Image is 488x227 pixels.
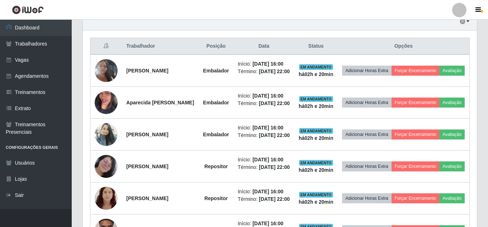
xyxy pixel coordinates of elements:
button: Adicionar Horas Extra [342,98,391,108]
li: Término: [238,195,290,203]
strong: Repositor [204,195,228,201]
span: EM ANDAMENTO [299,64,333,70]
time: [DATE] 16:00 [252,189,283,194]
button: Avaliação [439,129,465,139]
img: 1749680019788.jpeg [95,146,118,187]
th: Trabalhador [122,38,199,55]
strong: Embalador [203,68,229,74]
th: Data [233,38,294,55]
button: Avaliação [439,193,465,203]
li: Término: [238,164,290,171]
button: Adicionar Horas Extra [342,161,391,171]
button: Avaliação [439,161,465,171]
th: Posição [199,38,233,55]
strong: Repositor [204,164,228,169]
th: Status [294,38,338,55]
strong: [PERSON_NAME] [126,164,168,169]
span: EM ANDAMENTO [299,96,333,102]
strong: há 02 h e 20 min [299,167,333,173]
time: [DATE] 22:00 [259,164,290,170]
li: Término: [238,100,290,107]
button: Forçar Encerramento [392,66,440,76]
time: [DATE] 22:00 [259,100,290,106]
button: Forçar Encerramento [392,161,440,171]
button: Forçar Encerramento [392,129,440,139]
time: [DATE] 22:00 [259,196,290,202]
strong: há 02 h e 20 min [299,199,333,205]
strong: há 02 h e 20 min [299,135,333,141]
li: Início: [238,124,290,132]
th: Opções [338,38,470,55]
li: Início: [238,156,290,164]
strong: [PERSON_NAME] [126,195,168,201]
time: [DATE] 16:00 [252,157,283,162]
strong: [PERSON_NAME] [126,132,168,137]
time: [DATE] 16:00 [252,93,283,99]
time: [DATE] 16:00 [252,221,283,226]
li: Início: [238,92,290,100]
strong: [PERSON_NAME] [126,68,168,74]
li: Início: [238,60,290,68]
li: Término: [238,68,290,75]
button: Forçar Encerramento [392,98,440,108]
button: Adicionar Horas Extra [342,193,391,203]
strong: Embalador [203,132,229,137]
button: Avaliação [439,98,465,108]
img: 1750290753339.jpeg [95,184,118,213]
strong: há 02 h e 20 min [299,71,333,77]
span: EM ANDAMENTO [299,128,333,134]
time: [DATE] 16:00 [252,61,283,67]
strong: Embalador [203,100,229,105]
span: EM ANDAMENTO [299,160,333,166]
img: 1756765827599.jpeg [95,82,118,123]
time: [DATE] 16:00 [252,125,283,131]
button: Adicionar Horas Extra [342,66,391,76]
strong: há 02 h e 20 min [299,103,333,109]
time: [DATE] 22:00 [259,132,290,138]
img: CoreUI Logo [12,5,44,14]
span: EM ANDAMENTO [299,192,333,198]
img: 1757103327275.jpeg [95,110,118,160]
strong: Aparecida [PERSON_NAME] [126,100,194,105]
li: Término: [238,132,290,139]
img: 1750278821338.jpeg [95,50,118,91]
time: [DATE] 22:00 [259,68,290,74]
button: Adicionar Horas Extra [342,129,391,139]
li: Início: [238,188,290,195]
button: Avaliação [439,66,465,76]
button: Forçar Encerramento [392,193,440,203]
